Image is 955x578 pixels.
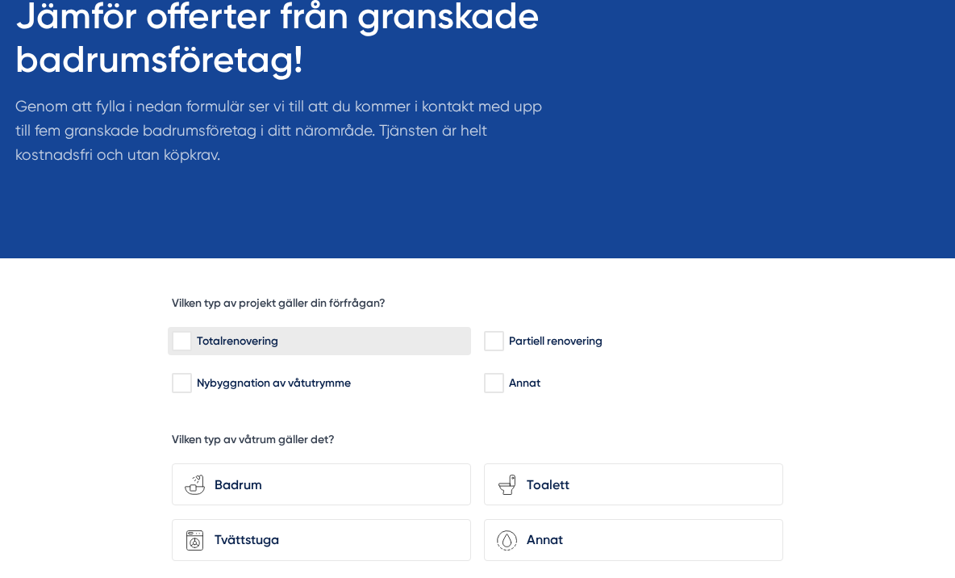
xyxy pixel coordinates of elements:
[484,375,503,392] input: Annat
[172,295,386,316] h5: Vilken typ av projekt gäller din förfrågan?
[15,94,544,174] p: Genom att fylla i nedan formulär ser vi till att du kommer i kontakt med upp till fem granskade b...
[484,333,503,350] input: Partiell renovering
[172,375,190,392] input: Nybyggnation av våtutrymme
[172,333,190,350] input: Totalrenovering
[172,432,335,452] h5: Vilken typ av våtrum gäller det?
